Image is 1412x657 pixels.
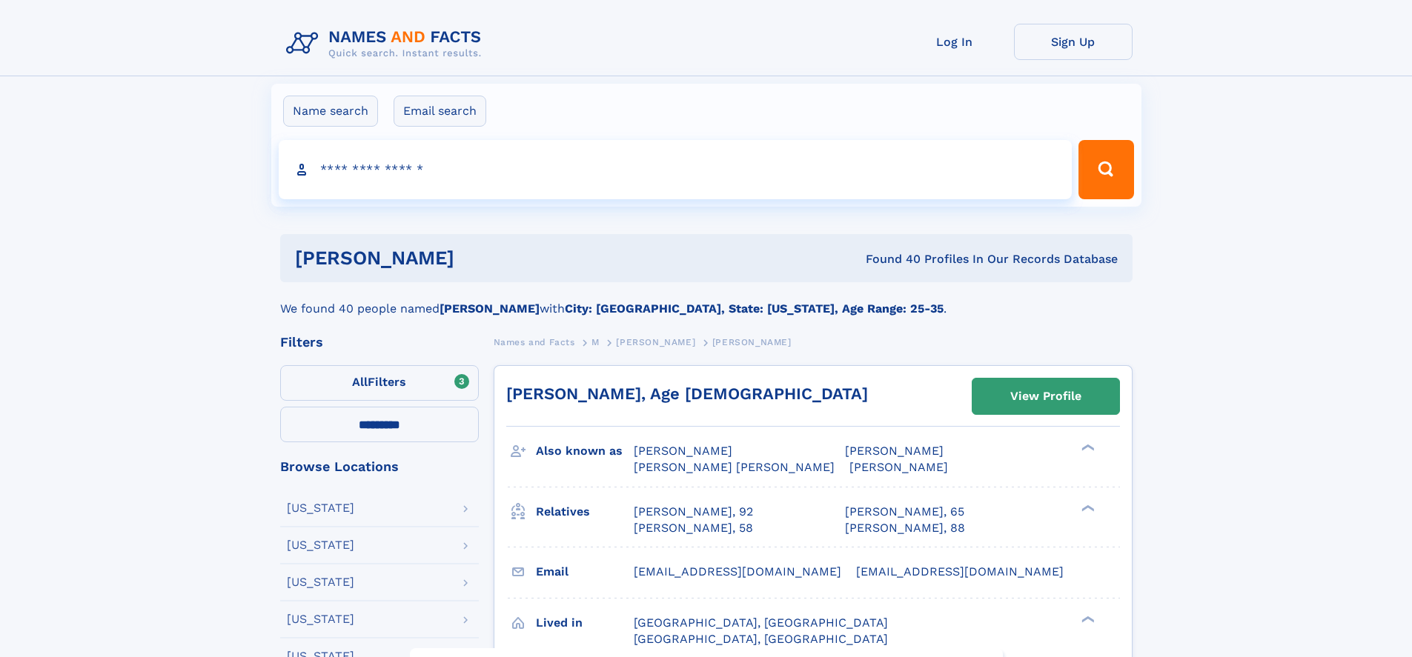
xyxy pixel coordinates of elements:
[287,613,354,625] div: [US_STATE]
[591,337,600,347] span: M
[394,96,486,127] label: Email search
[279,140,1073,199] input: search input
[634,460,835,474] span: [PERSON_NAME] [PERSON_NAME]
[616,333,695,351] a: [PERSON_NAME]
[565,301,944,316] b: City: [GEOGRAPHIC_DATA], State: [US_STATE], Age Range: 25-35
[295,249,660,267] h1: [PERSON_NAME]
[287,539,354,551] div: [US_STATE]
[660,251,1118,267] div: Found 40 Profiles In Our Records Database
[1078,614,1096,624] div: ❯
[494,333,575,351] a: Names and Facts
[536,499,634,524] h3: Relatives
[895,24,1014,60] a: Log In
[506,384,868,403] a: [PERSON_NAME], Age [DEMOGRAPHIC_DATA]
[845,504,964,520] a: [PERSON_NAME], 65
[856,564,1064,578] span: [EMAIL_ADDRESS][DOMAIN_NAME]
[634,564,841,578] span: [EMAIL_ADDRESS][DOMAIN_NAME]
[634,632,888,646] span: [GEOGRAPHIC_DATA], [GEOGRAPHIC_DATA]
[1014,24,1133,60] a: Sign Up
[440,301,540,316] b: [PERSON_NAME]
[280,24,494,64] img: Logo Names and Facts
[634,444,732,458] span: [PERSON_NAME]
[972,378,1119,414] a: View Profile
[280,336,479,349] div: Filters
[634,520,753,536] a: [PERSON_NAME], 58
[616,337,695,347] span: [PERSON_NAME]
[591,333,600,351] a: M
[845,520,965,536] a: [PERSON_NAME], 88
[849,460,948,474] span: [PERSON_NAME]
[287,576,354,588] div: [US_STATE]
[536,559,634,584] h3: Email
[634,616,888,630] span: [GEOGRAPHIC_DATA], [GEOGRAPHIC_DATA]
[280,460,479,473] div: Browse Locations
[283,96,378,127] label: Name search
[1078,443,1096,453] div: ❯
[536,610,634,636] h3: Lived in
[352,375,368,389] span: All
[712,337,792,347] span: [PERSON_NAME]
[1078,140,1133,199] button: Search Button
[1078,503,1096,513] div: ❯
[536,438,634,464] h3: Also known as
[1010,379,1081,413] div: View Profile
[280,365,479,401] label: Filters
[287,502,354,514] div: [US_STATE]
[634,504,753,520] a: [PERSON_NAME], 92
[845,444,944,458] span: [PERSON_NAME]
[280,282,1133,318] div: We found 40 people named with .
